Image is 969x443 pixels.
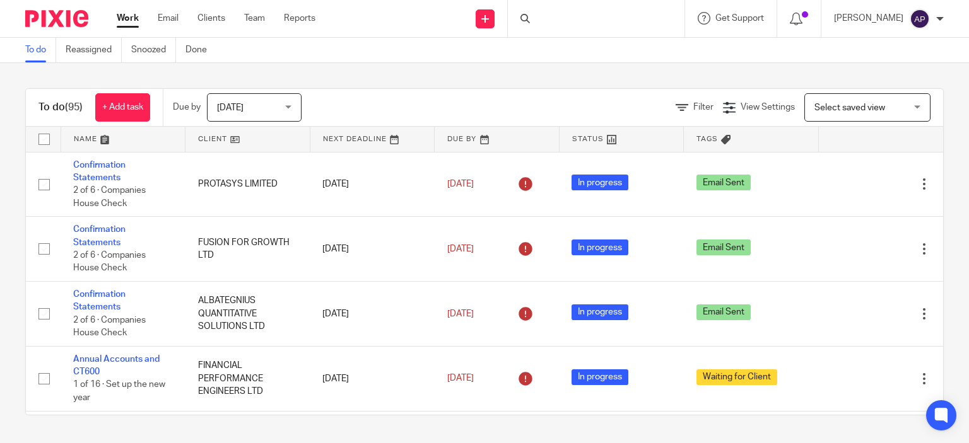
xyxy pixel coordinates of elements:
[73,186,146,208] span: 2 of 6 · Companies House Check
[696,304,751,320] span: Email Sent
[572,369,628,385] span: In progress
[185,346,310,411] td: FINANCIAL PERFORMANCE ENGINEERS LTD
[696,239,751,255] span: Email Sent
[117,12,139,25] a: Work
[572,239,628,255] span: In progress
[217,103,244,112] span: [DATE]
[447,245,474,253] span: [DATE]
[173,101,201,113] p: Due by
[572,304,628,320] span: In progress
[197,12,225,25] a: Clients
[310,346,435,411] td: [DATE]
[811,33,909,46] p: You are already signed in.
[696,175,751,190] span: Email Sent
[910,9,930,29] img: svg%3E
[284,12,315,25] a: Reports
[73,355,160,376] a: Annual Accounts and CT600
[447,374,474,383] span: [DATE]
[73,381,165,403] span: 1 of 16 · Set up the new year
[95,93,150,122] a: + Add task
[65,102,83,112] span: (95)
[73,290,126,311] a: Confirmation Statements
[73,225,126,246] a: Confirmation Statements
[310,217,435,282] td: [DATE]
[310,152,435,217] td: [DATE]
[185,217,310,282] td: FUSION FOR GROWTH LTD
[185,38,216,62] a: Done
[447,180,474,188] span: [DATE]
[447,309,474,318] span: [DATE]
[131,38,176,62] a: Snoozed
[310,282,435,347] td: [DATE]
[696,135,718,142] span: Tags
[814,103,885,112] span: Select saved view
[38,101,83,114] h1: To do
[25,38,56,62] a: To do
[741,103,795,112] span: View Settings
[693,103,714,112] span: Filter
[696,369,777,385] span: Waiting for Client
[66,38,122,62] a: Reassigned
[73,251,146,273] span: 2 of 6 · Companies House Check
[73,316,146,338] span: 2 of 6 · Companies House Check
[158,12,179,25] a: Email
[73,161,126,182] a: Confirmation Statements
[185,152,310,217] td: PROTASYS LIMITED
[25,10,88,27] img: Pixie
[244,12,265,25] a: Team
[572,175,628,190] span: In progress
[185,282,310,347] td: ALBATEGNIUS QUANTITATIVE SOLUTIONS LTD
